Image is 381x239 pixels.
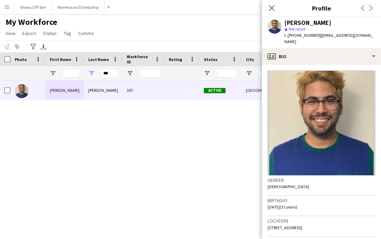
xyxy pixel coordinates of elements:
[46,81,84,100] div: [PERSON_NAME]
[6,17,57,27] span: My Workforce
[268,177,375,183] h3: Gender
[15,57,27,62] span: Photo
[88,57,109,62] span: Last Name
[14,0,52,14] button: Shows Off-Site
[62,69,80,77] input: First Name Filter Input
[268,204,297,210] span: [DATE] (31 years)
[204,70,210,76] button: Open Filter Menu
[88,70,95,76] button: Open Filter Menu
[242,81,284,100] div: [GEOGRAPHIC_DATA]
[268,197,375,204] h3: Birthday
[43,30,57,36] span: Status
[50,57,71,62] span: First Name
[139,69,160,77] input: Workforce ID Filter Input
[204,88,226,93] span: Active
[246,57,254,62] span: City
[29,42,37,51] app-action-btn: Advanced filters
[123,81,165,100] div: 307
[6,30,15,36] span: View
[262,48,381,65] div: Bio
[78,30,94,36] span: Comms
[52,0,104,14] button: Warehouse Scheduling
[268,184,309,189] span: [DEMOGRAPHIC_DATA]
[101,69,118,77] input: Last Name Filter Input
[258,69,279,77] input: City Filter Input
[268,225,302,230] span: [STREET_ADDRESS]
[246,70,252,76] button: Open Filter Menu
[284,20,331,26] div: [PERSON_NAME]
[15,84,29,98] img: Francisco Lozano
[84,81,123,100] div: [PERSON_NAME]
[3,29,18,38] a: View
[268,70,375,176] img: Crew avatar or photo
[284,33,321,38] span: t. [PHONE_NUMBER]
[20,29,39,38] a: Export
[204,57,217,62] span: Status
[289,26,305,32] span: Not rated
[284,33,373,44] span: | [EMAIL_ADDRESS][DOMAIN_NAME]
[216,69,237,77] input: Status Filter Input
[169,57,182,62] span: Rating
[127,70,133,76] button: Open Filter Menu
[40,29,60,38] a: Status
[262,4,381,13] h3: Profile
[61,29,74,38] a: Tag
[50,70,56,76] button: Open Filter Menu
[127,54,152,64] span: Workforce ID
[64,30,71,36] span: Tag
[39,42,48,51] app-action-btn: Export XLSX
[268,218,375,224] h3: Location
[22,30,36,36] span: Export
[75,29,97,38] a: Comms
